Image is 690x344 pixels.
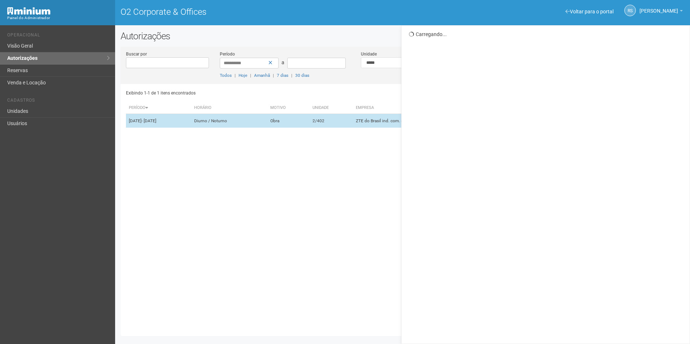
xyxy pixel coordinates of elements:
th: Unidade [310,102,353,114]
span: Rayssa Soares Ribeiro [639,1,678,14]
a: Voltar para o portal [565,9,613,14]
label: Unidade [361,51,377,57]
th: Período [126,102,192,114]
h1: O2 Corporate & Offices [121,7,397,17]
td: Diurno / Noturno [191,114,267,128]
td: 2/402 [310,114,353,128]
th: Horário [191,102,267,114]
span: - [DATE] [141,118,156,123]
td: Obra [267,114,309,128]
span: | [273,73,274,78]
td: ZTE do Brasil ind. com. serv. part. ltda [353,114,506,128]
span: | [250,73,251,78]
td: [DATE] [126,114,192,128]
a: 30 dias [295,73,309,78]
span: | [291,73,292,78]
a: Hoje [239,73,247,78]
div: Carregando... [409,31,684,38]
div: Painel do Administrador [7,15,110,21]
label: Período [220,51,235,57]
a: Amanhã [254,73,270,78]
span: a [281,59,284,65]
li: Cadastros [7,98,110,105]
th: Empresa [353,102,506,114]
h2: Autorizações [121,31,685,41]
a: [PERSON_NAME] [639,9,683,15]
a: RS [624,5,636,16]
img: Minium [7,7,51,15]
a: Todos [220,73,232,78]
span: | [235,73,236,78]
a: 7 dias [277,73,288,78]
th: Motivo [267,102,309,114]
div: Exibindo 1-1 de 1 itens encontrados [126,88,401,98]
li: Operacional [7,32,110,40]
label: Buscar por [126,51,147,57]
